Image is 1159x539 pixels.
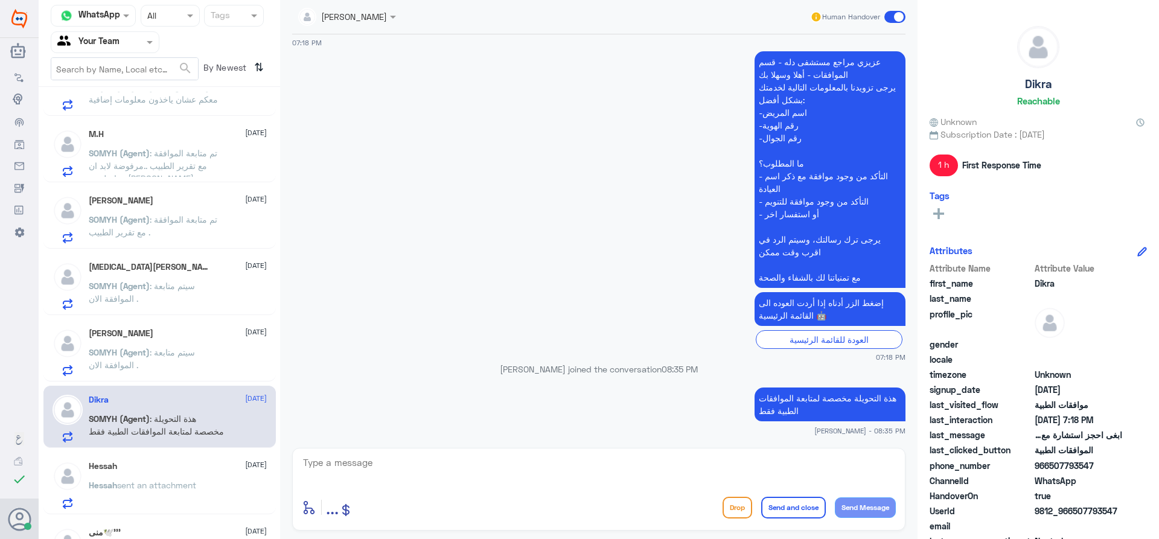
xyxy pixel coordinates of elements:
[930,277,1032,290] span: first_name
[326,496,339,518] span: ...
[292,39,322,46] span: 07:18 PM
[930,262,1032,275] span: Attribute Name
[962,159,1041,171] span: First Response Time
[723,497,752,518] button: Drop
[89,281,150,291] span: SOMYH (Agent)
[1035,444,1122,456] span: الموافقات الطبية
[835,497,896,518] button: Send Message
[930,128,1147,141] span: Subscription Date : [DATE]
[761,497,826,518] button: Send and close
[930,155,958,176] span: 1 h
[117,480,196,490] span: sent an attachment
[1035,262,1122,275] span: Attribute Value
[930,398,1032,411] span: last_visited_flow
[245,393,267,404] span: [DATE]
[53,129,83,159] img: defaultAdmin.png
[53,461,83,491] img: defaultAdmin.png
[930,115,977,128] span: Unknown
[89,347,150,357] span: SOMYH (Agent)
[930,245,972,256] h6: Attributes
[8,508,31,531] button: Avatar
[245,194,267,205] span: [DATE]
[209,8,230,24] div: Tags
[930,413,1032,426] span: last_interaction
[755,51,905,288] p: 23/8/2025, 7:18 PM
[930,383,1032,396] span: signup_date
[755,292,905,326] p: 23/8/2025, 7:18 PM
[755,388,905,421] p: 23/8/2025, 8:35 PM
[89,413,224,436] span: : هذة التحويلة مخصصة لمتابعة الموافقات الطبية فقط
[1017,95,1060,106] h6: Reachable
[53,395,83,425] img: defaultAdmin.png
[89,395,109,405] h5: Dikra
[814,426,905,436] span: [PERSON_NAME] - 08:35 PM
[1035,368,1122,381] span: Unknown
[930,353,1032,366] span: locale
[89,196,153,206] h5: صالح الغيث
[1035,520,1122,532] span: null
[254,57,264,77] i: ⇅
[930,338,1032,351] span: gender
[1035,398,1122,411] span: موافقات الطبية
[1035,474,1122,487] span: 2
[292,363,905,375] p: [PERSON_NAME] joined the conversation
[89,461,117,471] h5: Hessah
[51,58,198,80] input: Search by Name, Local etc…
[1035,413,1122,426] span: 2025-08-23T16:18:21.932Z
[89,129,104,139] h5: M.H
[245,127,267,138] span: [DATE]
[1035,353,1122,366] span: null
[930,459,1032,472] span: phone_number
[89,214,150,225] span: SOMYH (Agent)
[245,260,267,271] span: [DATE]
[1035,338,1122,351] span: null
[11,9,27,28] img: Widebot Logo
[930,490,1032,502] span: HandoverOn
[662,364,698,374] span: 08:35 PM
[245,327,267,337] span: [DATE]
[245,459,267,470] span: [DATE]
[930,292,1032,305] span: last_name
[326,494,339,521] button: ...
[930,368,1032,381] span: timezone
[89,214,217,237] span: : تم متابعة الموافقة مع تقرير الطبيب .
[756,330,902,349] div: العودة للقائمة الرئيسية
[930,505,1032,517] span: UserId
[89,148,150,158] span: SOMYH (Agent)
[89,528,121,538] h5: منى🕊️'''
[57,7,75,25] img: whatsapp.png
[89,413,150,424] span: SOMYH (Agent)
[199,57,249,81] span: By Newest
[89,148,217,183] span: : تم متابعة الموافقة مع تقرير الطبيب ..مرفوضة لابد ان تتواصل مع [PERSON_NAME] .
[57,33,75,51] img: yourTeam.svg
[89,328,153,339] h5: Saleh
[245,526,267,537] span: [DATE]
[89,262,214,272] h5: Amira K
[930,474,1032,487] span: ChannelId
[930,308,1032,336] span: profile_pic
[1035,429,1122,441] span: ابغى احجز استشارة مع دكتور محمد الراجح في قسم جراحه العيون التجميلية
[1035,505,1122,517] span: 9812_966507793547
[53,262,83,292] img: defaultAdmin.png
[53,196,83,226] img: defaultAdmin.png
[53,328,83,359] img: defaultAdmin.png
[89,480,117,490] span: Hessah
[1025,77,1052,91] h5: Dikra
[876,352,905,362] span: 07:18 PM
[1035,277,1122,290] span: Dikra
[822,11,880,22] span: Human Handover
[12,472,27,486] i: check
[930,520,1032,532] span: email
[178,59,193,78] button: search
[930,190,950,201] h6: Tags
[1035,490,1122,502] span: true
[1018,27,1059,68] img: defaultAdmin.png
[1035,459,1122,472] span: 966507793547
[1035,383,1122,396] span: 2025-08-23T16:17:03.938Z
[930,429,1032,441] span: last_message
[930,444,1032,456] span: last_clicked_button
[1035,308,1065,338] img: defaultAdmin.png
[178,61,193,75] span: search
